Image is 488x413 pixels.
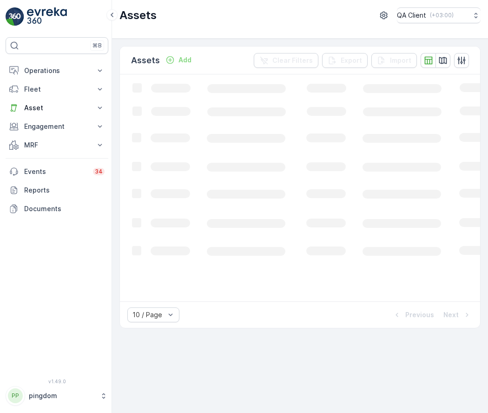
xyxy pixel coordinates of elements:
[162,54,195,66] button: Add
[6,80,108,99] button: Fleet
[92,42,102,49] p: ⌘B
[443,310,459,320] p: Next
[24,186,105,195] p: Reports
[24,103,90,113] p: Asset
[322,53,368,68] button: Export
[6,200,108,218] a: Documents
[442,309,473,320] button: Next
[24,204,105,213] p: Documents
[6,117,108,136] button: Engagement
[24,140,90,150] p: MRF
[6,136,108,154] button: MRF
[178,55,191,65] p: Add
[29,391,95,400] p: pingdom
[24,122,90,131] p: Engagement
[6,379,108,384] span: v 1.49.0
[397,7,481,23] button: QA Client(+03:00)
[131,54,160,67] p: Assets
[254,53,318,68] button: Clear Filters
[430,12,454,19] p: ( +03:00 )
[397,11,426,20] p: QA Client
[6,7,24,26] img: logo
[24,167,87,176] p: Events
[391,309,435,320] button: Previous
[95,168,103,175] p: 34
[24,85,90,94] p: Fleet
[6,181,108,200] a: Reports
[390,56,411,65] p: Import
[6,99,108,117] button: Asset
[6,162,108,181] a: Events34
[24,66,90,75] p: Operations
[27,7,67,26] img: logo_light-DOdMpM7g.png
[272,56,313,65] p: Clear Filters
[341,56,362,65] p: Export
[119,8,157,23] p: Assets
[371,53,417,68] button: Import
[6,61,108,80] button: Operations
[405,310,434,320] p: Previous
[6,386,108,406] button: PPpingdom
[8,388,23,403] div: PP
